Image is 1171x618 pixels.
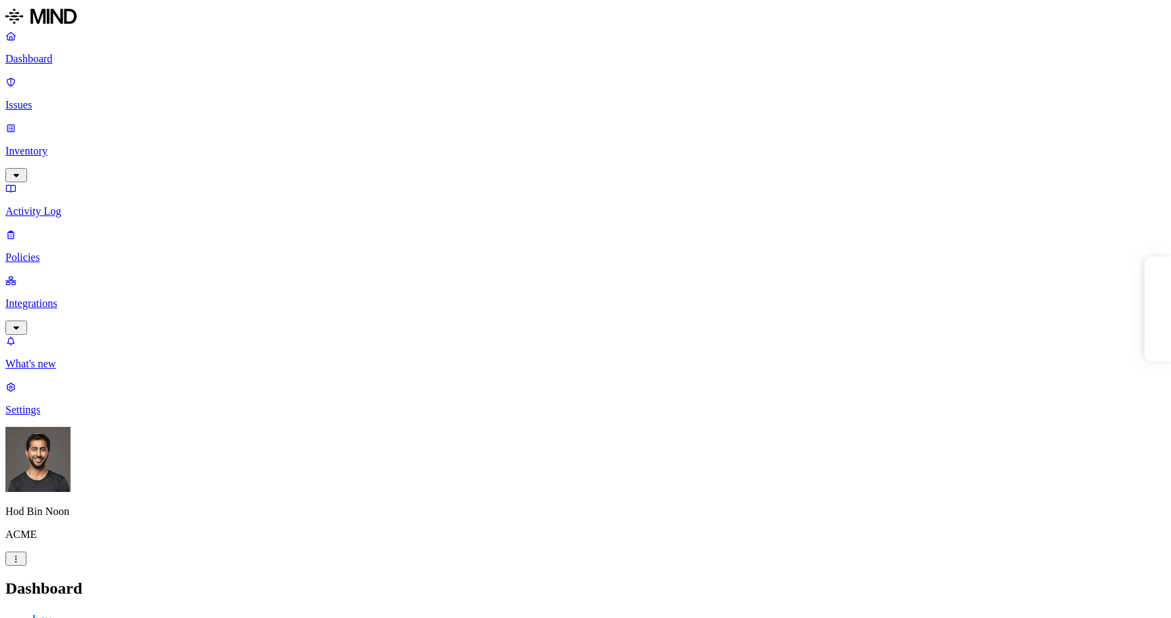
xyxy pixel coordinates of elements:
[5,404,1166,416] p: Settings
[5,122,1166,180] a: Inventory
[5,381,1166,416] a: Settings
[5,297,1166,310] p: Integrations
[5,205,1166,218] p: Activity Log
[5,579,1166,598] h2: Dashboard
[5,427,71,492] img: Hod Bin Noon
[5,76,1166,111] a: Issues
[5,251,1166,264] p: Policies
[5,274,1166,333] a: Integrations
[5,182,1166,218] a: Activity Log
[5,30,1166,65] a: Dashboard
[5,228,1166,264] a: Policies
[5,335,1166,370] a: What's new
[5,529,1166,541] p: ACME
[5,99,1166,111] p: Issues
[5,358,1166,370] p: What's new
[5,5,1166,30] a: MIND
[5,5,77,27] img: MIND
[5,145,1166,157] p: Inventory
[5,53,1166,65] p: Dashboard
